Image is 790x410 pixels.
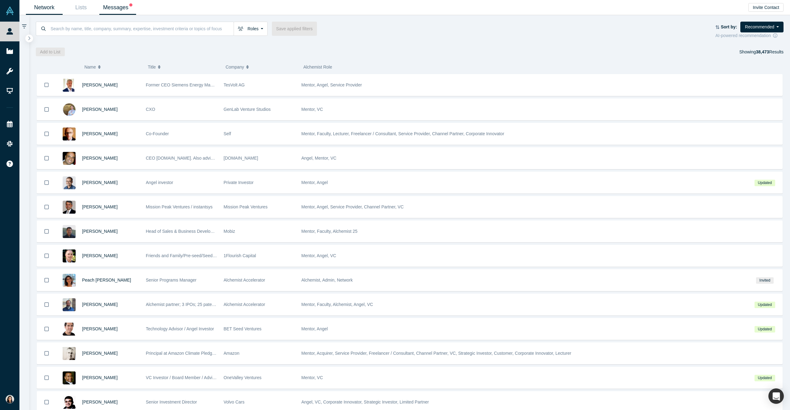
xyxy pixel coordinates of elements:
[301,326,328,331] span: Mentor, Angel
[146,229,239,234] span: Head of Sales & Business Development (interim)
[301,204,404,209] span: Mentor, Angel, Service Provider, Channel Partner, VC
[226,61,297,73] button: Company
[63,298,76,311] img: Adam Sah's Profile Image
[755,375,775,381] span: Updated
[301,278,353,282] span: Alchemist, Admin, Network
[82,278,131,282] a: Peach [PERSON_NAME]
[756,49,784,54] span: Results
[224,253,256,258] span: 1Flourish Capital
[301,82,362,87] span: Mentor, Angel, Service Provider
[755,180,775,186] span: Updated
[82,400,118,404] a: [PERSON_NAME]
[301,302,373,307] span: Mentor, Faculty, Alchemist, Angel, VC
[82,156,118,161] a: [PERSON_NAME]
[37,148,56,169] button: Bookmark
[224,204,268,209] span: Mission Peak Ventures
[63,128,76,140] img: Robert Winder's Profile Image
[82,351,118,356] a: [PERSON_NAME]
[301,229,358,234] span: Mentor, Faculty, Alchemist 25
[63,323,76,336] img: Boris Livshutz's Profile Image
[748,3,784,12] button: Invite Contact
[82,204,118,209] a: [PERSON_NAME]
[301,351,572,356] span: Mentor, Acquirer, Service Provider, Freelancer / Consultant, Channel Partner, VC, Strategic Inves...
[37,172,56,193] button: Bookmark
[146,253,257,258] span: Friends and Family/Pre-seed/Seed Angel and VC Investor
[224,302,265,307] span: Alchemist Accelerator
[224,131,231,136] span: Self
[37,294,56,315] button: Bookmark
[755,302,775,308] span: Updated
[63,371,76,384] img: Juan Scarlett's Profile Image
[82,326,118,331] a: [PERSON_NAME]
[63,225,76,238] img: Michael Chang's Profile Image
[146,82,279,87] span: Former CEO Siemens Energy Management Division of SIEMENS AG
[82,180,118,185] a: [PERSON_NAME]
[224,156,258,161] span: [DOMAIN_NAME]
[146,180,173,185] span: Angel investor
[82,82,118,87] a: [PERSON_NAME]
[82,107,118,112] a: [PERSON_NAME]
[82,375,118,380] a: [PERSON_NAME]
[26,0,63,15] a: Network
[37,270,56,291] button: Bookmark
[739,48,784,56] div: Showing
[63,347,76,360] img: Nick Ellis's Profile Image
[224,180,254,185] span: Private Investor
[146,278,197,282] span: Senior Programs Manager
[755,326,775,333] span: Updated
[37,367,56,388] button: Bookmark
[63,176,76,189] img: Danny Chee's Profile Image
[82,253,118,258] a: [PERSON_NAME]
[234,22,268,36] button: Roles
[37,74,56,96] button: Bookmark
[37,123,56,144] button: Bookmark
[36,48,65,56] button: Add to List
[63,0,99,15] a: Lists
[84,61,141,73] button: Name
[224,375,262,380] span: OneValley Ventures
[37,245,56,266] button: Bookmark
[37,318,56,340] button: Bookmark
[301,180,328,185] span: Mentor, Angel
[148,61,219,73] button: Title
[740,22,784,32] button: Recommended
[224,82,245,87] span: TesVolt AG
[301,253,336,258] span: Mentor, Angel, VC
[50,21,234,36] input: Search by name, title, company, summary, expertise, investment criteria or topics of focus
[226,61,244,73] span: Company
[63,152,76,165] img: Ben Cherian's Profile Image
[224,400,245,404] span: Volvo Cars
[301,131,504,136] span: Mentor, Faculty, Lecturer, Freelancer / Consultant, Service Provider, Channel Partner, Corporate ...
[82,302,118,307] span: [PERSON_NAME]
[756,277,773,284] span: Invited
[146,375,218,380] span: VC Investor / Board Member / Advisor
[301,400,429,404] span: Angel, VC, Corporate Innovator, Strategic Investor, Limited Partner
[82,131,118,136] a: [PERSON_NAME]
[82,229,118,234] a: [PERSON_NAME]
[6,395,14,404] img: Renumathy Dhanasekaran's Account
[37,196,56,218] button: Bookmark
[224,278,265,282] span: Alchemist Accelerator
[146,107,155,112] span: CXO
[224,229,235,234] span: Mobiz
[756,49,769,54] strong: 38,473
[715,32,784,39] div: AI-powered recommendation
[146,302,282,307] span: Alchemist partner; 3 IPOs; 25 patents; VC and angel; early Google eng
[146,326,214,331] span: Technology Advisor / Angel Investor
[63,201,76,214] img: Vipin Chawla's Profile Image
[301,107,323,112] span: Mentor, VC
[63,274,76,287] img: Peach Nashed's Profile Image
[6,6,14,15] img: Alchemist Vault Logo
